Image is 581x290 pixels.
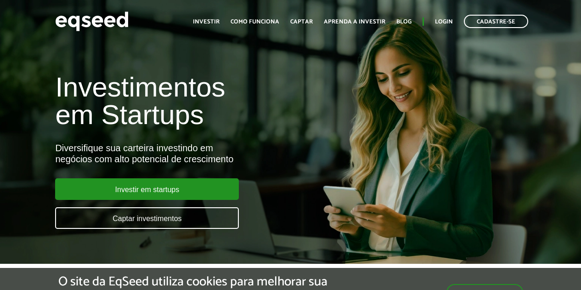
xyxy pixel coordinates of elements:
div: Diversifique sua carteira investindo em negócios com alto potencial de crescimento [55,142,332,165]
a: Blog [396,19,412,25]
a: Cadastre-se [464,15,528,28]
a: Investir [193,19,220,25]
a: Como funciona [231,19,279,25]
img: EqSeed [55,9,129,34]
a: Captar [290,19,313,25]
a: Login [435,19,453,25]
a: Aprenda a investir [324,19,385,25]
a: Captar investimentos [55,207,239,229]
h1: Investimentos em Startups [55,74,332,129]
a: Investir em startups [55,178,239,200]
